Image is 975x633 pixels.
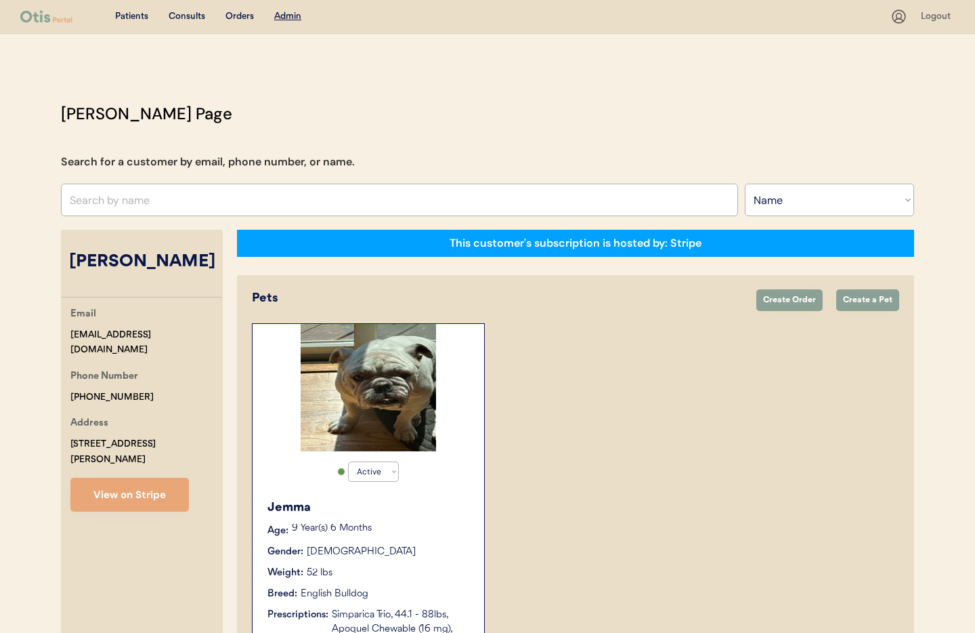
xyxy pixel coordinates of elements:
[301,324,436,451] img: image.jpg
[267,524,288,538] div: Age:
[274,12,301,21] u: Admin
[267,545,303,559] div: Gender:
[836,289,899,311] button: Create a Pet
[70,478,189,512] button: View on Stripe
[225,10,254,24] div: Orders
[301,587,368,601] div: English Bulldog
[292,524,471,533] p: 9 Year(s) 6 Months
[61,184,738,216] input: Search by name
[70,369,138,386] div: Phone Number
[307,545,416,559] div: [DEMOGRAPHIC_DATA]
[61,249,223,275] div: [PERSON_NAME]
[267,608,328,622] div: Prescriptions:
[70,415,108,432] div: Address
[70,306,96,323] div: Email
[61,154,355,170] div: Search for a customer by email, phone number, or name.
[115,10,148,24] div: Patients
[267,499,471,517] div: Jemma
[70,436,223,468] div: [STREET_ADDRESS][PERSON_NAME]
[267,566,303,580] div: Weight:
[252,289,743,308] div: Pets
[70,390,154,405] div: [PHONE_NUMBER]
[756,289,823,311] button: Create Order
[921,10,955,24] div: Logout
[450,236,701,251] div: This customer's subscription is hosted by: Stripe
[267,587,297,601] div: Breed:
[61,102,232,126] div: [PERSON_NAME] Page
[70,327,223,359] div: [EMAIL_ADDRESS][DOMAIN_NAME]
[169,10,205,24] div: Consults
[307,566,332,580] div: 52 lbs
